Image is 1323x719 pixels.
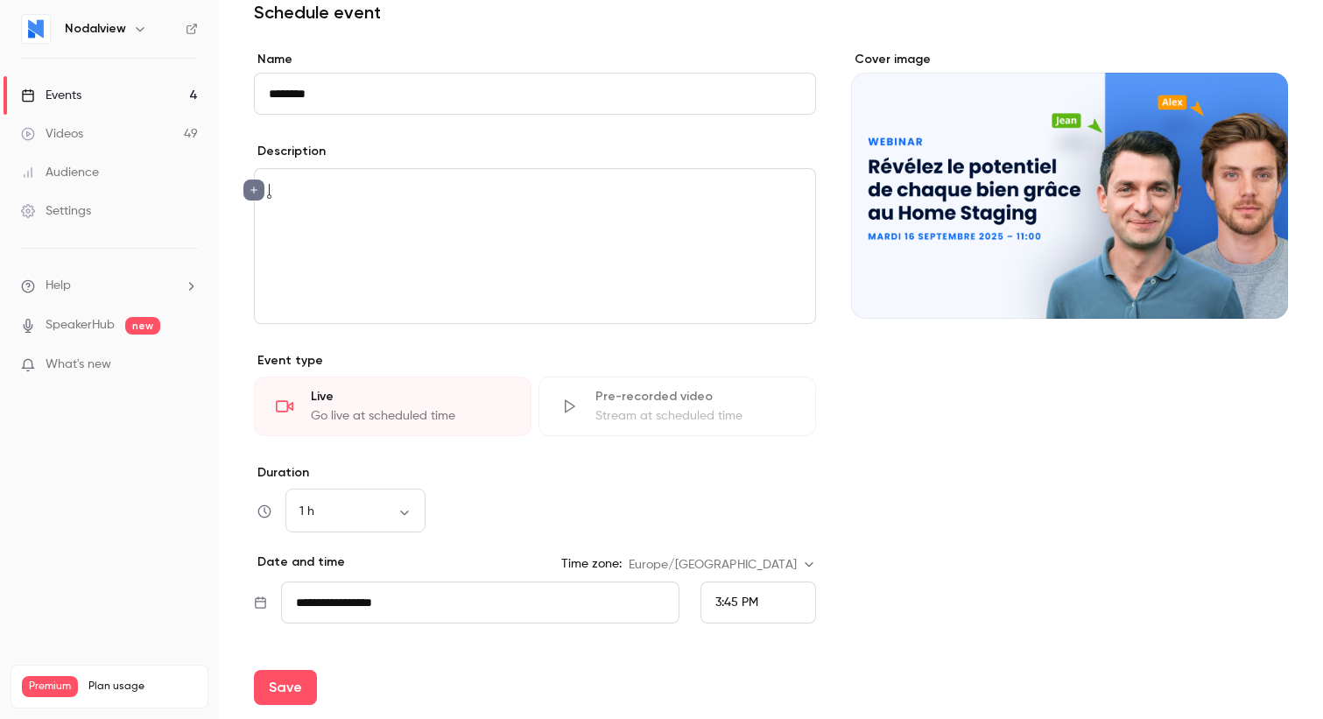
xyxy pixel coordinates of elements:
label: Name [254,51,816,68]
span: What's new [46,356,111,374]
label: Time zone: [561,555,622,573]
span: Plan usage [88,680,197,694]
div: Events [21,87,81,104]
div: 1 h [285,503,426,520]
div: Audience [21,164,99,181]
h6: Nodalview [65,20,126,38]
section: Cover image [851,51,1288,319]
div: editor [255,169,815,323]
button: Save [254,670,317,705]
label: Description [254,143,326,160]
div: Stream at scheduled time [595,407,794,425]
div: Pre-recorded video [595,388,794,405]
iframe: Noticeable Trigger [177,357,198,373]
p: Date and time [254,553,345,571]
span: Premium [22,676,78,697]
label: Cover image [851,51,1288,68]
div: Pre-recorded videoStream at scheduled time [538,377,816,436]
img: Nodalview [22,15,50,43]
div: Videos [21,125,83,143]
h1: Schedule event [254,2,1288,23]
span: new [125,317,160,335]
div: From [700,582,816,624]
span: Help [46,277,71,295]
input: Tue, Feb 17, 2026 [281,582,679,624]
section: description [254,168,816,324]
a: SpeakerHub [46,316,115,335]
div: Settings [21,202,91,220]
div: Go live at scheduled time [311,407,510,425]
p: Event type [254,352,816,370]
div: Europe/[GEOGRAPHIC_DATA] [629,556,816,574]
li: help-dropdown-opener [21,277,198,295]
div: Live [311,388,510,405]
div: LiveGo live at scheduled time [254,377,531,436]
span: 3:45 PM [715,596,758,609]
label: Duration [254,464,816,482]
